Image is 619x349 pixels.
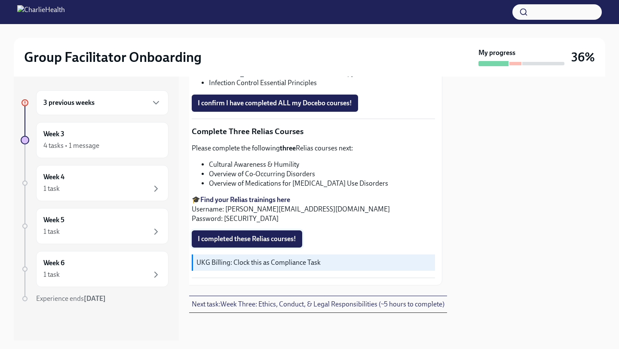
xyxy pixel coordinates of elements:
[200,196,290,204] a: Find your Relias trainings here
[43,184,60,193] div: 1 task
[209,169,435,179] li: Overview of Co-Occurring Disorders
[198,235,296,243] span: I completed these Relias courses!
[21,208,169,244] a: Week 51 task
[184,296,452,313] button: Next task:Week Three: Ethics, Conduct, & Legal Responsibilities (~5 hours to complete)
[192,126,435,137] p: Complete Three Relias Courses
[478,48,515,58] strong: My progress
[198,99,352,107] span: I confirm I have completed ALL my Docebo courses!
[43,98,95,107] h6: 3 previous weeks
[196,258,432,267] p: UKG Billing: Clock this as Compliance Task
[209,160,435,169] li: Cultural Awareness & Humility
[84,294,106,303] strong: [DATE]
[21,251,169,287] a: Week 61 task
[192,95,358,112] button: I confirm I have completed ALL my Docebo courses!
[36,294,106,303] span: Experience ends
[43,227,60,236] div: 1 task
[21,122,169,158] a: Week 34 tasks • 1 message
[192,230,302,248] button: I completed these Relias courses!
[43,270,60,279] div: 1 task
[571,49,595,65] h3: 36%
[17,5,65,19] img: CharlieHealth
[192,144,435,153] p: Please complete the following Relias courses next:
[43,215,64,225] h6: Week 5
[24,49,202,66] h2: Group Facilitator Onboarding
[43,258,64,268] h6: Week 6
[280,144,296,152] strong: three
[43,129,64,139] h6: Week 3
[21,165,169,201] a: Week 41 task
[192,195,435,223] p: 🎓 Username: [PERSON_NAME][EMAIL_ADDRESS][DOMAIN_NAME] Password: [SECURITY_DATA]
[209,179,435,188] li: Overview of Medications for [MEDICAL_DATA] Use Disorders
[192,300,444,309] span: Next task : Week Three: Ethics, Conduct, & Legal Responsibilities (~5 hours to complete)
[43,141,99,150] div: 4 tasks • 1 message
[43,172,64,182] h6: Week 4
[36,90,169,115] div: 3 previous weeks
[209,78,435,88] li: Infection Control Essential Principles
